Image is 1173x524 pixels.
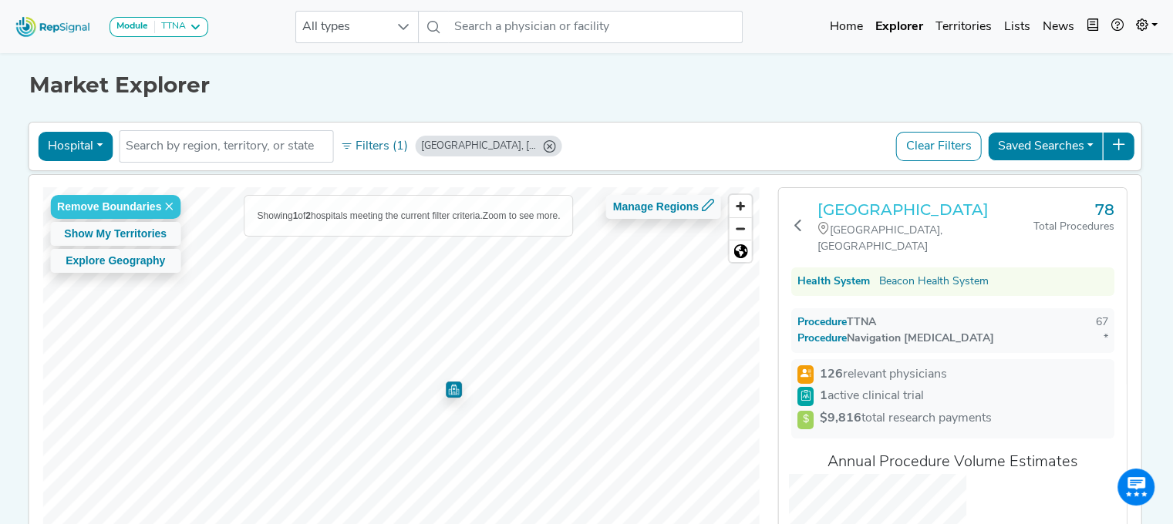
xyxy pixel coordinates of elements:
[824,12,869,42] a: Home
[879,274,989,290] a: Beacon Health System
[38,132,113,161] button: Hospital
[293,210,298,221] b: 1
[869,12,929,42] a: Explorer
[791,451,1114,474] div: Annual Procedure Volume Estimates
[336,133,412,160] button: Filters (1)
[1096,314,1108,331] div: 67
[730,218,752,240] span: Zoom out
[483,210,561,221] span: Zoom to see more.
[797,314,876,331] div: TTNA
[29,72,1144,99] h1: Market Explorer
[998,12,1036,42] a: Lists
[296,12,389,42] span: All types
[988,132,1104,161] button: Saved Searches
[817,200,1033,219] a: [GEOGRAPHIC_DATA]
[155,21,186,33] div: TTNA
[820,365,947,384] span: relevant physicians
[896,132,982,161] button: Clear Filters
[445,381,461,397] div: Map marker
[110,17,208,37] button: ModuleTTNA
[797,274,870,290] div: Health System
[606,195,721,219] button: Manage Regions
[50,195,180,219] button: Remove Boundaries
[929,12,998,42] a: Territories
[797,331,994,347] div: Navigation [MEDICAL_DATA]
[50,222,180,246] button: Show My Territories
[50,249,180,273] button: Explore Geography
[1033,200,1114,219] h3: 78
[813,333,847,344] span: Procedure
[820,412,861,425] strong: $9,816
[820,368,843,381] strong: 126
[730,240,752,262] span: Reset zoom
[448,11,743,43] input: Search a physician or facility
[116,22,148,31] strong: Module
[730,240,752,262] button: Reset bearing to north
[817,222,1033,255] div: [GEOGRAPHIC_DATA], [GEOGRAPHIC_DATA]
[813,317,847,328] span: Procedure
[126,137,326,156] input: Search by region, territory, or state
[1080,12,1105,42] button: Intel Book
[730,195,752,217] button: Zoom in
[730,217,752,240] button: Zoom out
[1036,12,1080,42] a: News
[820,387,924,405] span: active clinical trial
[820,412,992,425] span: total research payments
[820,390,828,402] strong: 1
[1033,219,1114,235] div: Total Procedures
[415,136,561,156] div: South Bend, IN
[421,139,537,153] div: [GEOGRAPHIC_DATA], [GEOGRAPHIC_DATA]
[305,210,311,221] b: 2
[258,210,483,221] span: Showing of hospitals meeting the current filter criteria.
